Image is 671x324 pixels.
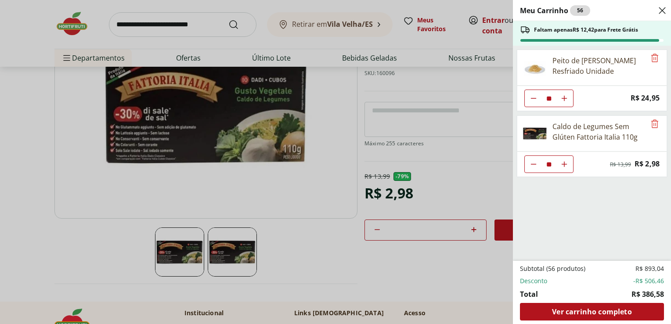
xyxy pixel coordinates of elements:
[520,277,547,285] span: Desconto
[631,92,660,104] span: R$ 24,95
[525,90,542,107] button: Diminuir Quantidade
[552,308,631,315] span: Ver carrinho completo
[520,303,664,320] a: Ver carrinho completo
[525,155,542,173] button: Diminuir Quantidade
[570,5,590,16] div: 56
[552,55,646,76] div: Peito de [PERSON_NAME] Resfriado Unidade
[635,158,660,170] span: R$ 2,98
[534,26,638,33] span: Faltam apenas R$ 12,42 para Frete Grátis
[523,55,547,80] img: Principal
[649,53,660,64] button: Remove
[649,119,660,130] button: Remove
[520,264,585,273] span: Subtotal (56 produtos)
[552,121,646,142] div: Caldo de Legumes Sem Glúten Fattoria Italia 110g
[633,277,664,285] span: -R$ 506,46
[635,264,664,273] span: R$ 893,04
[610,161,631,168] span: R$ 13,99
[556,90,573,107] button: Aumentar Quantidade
[631,289,664,299] span: R$ 386,58
[542,90,556,107] input: Quantidade Atual
[523,121,547,146] img: Principal
[520,289,538,299] span: Total
[542,156,556,173] input: Quantidade Atual
[520,5,590,16] h2: Meu Carrinho
[556,155,573,173] button: Aumentar Quantidade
